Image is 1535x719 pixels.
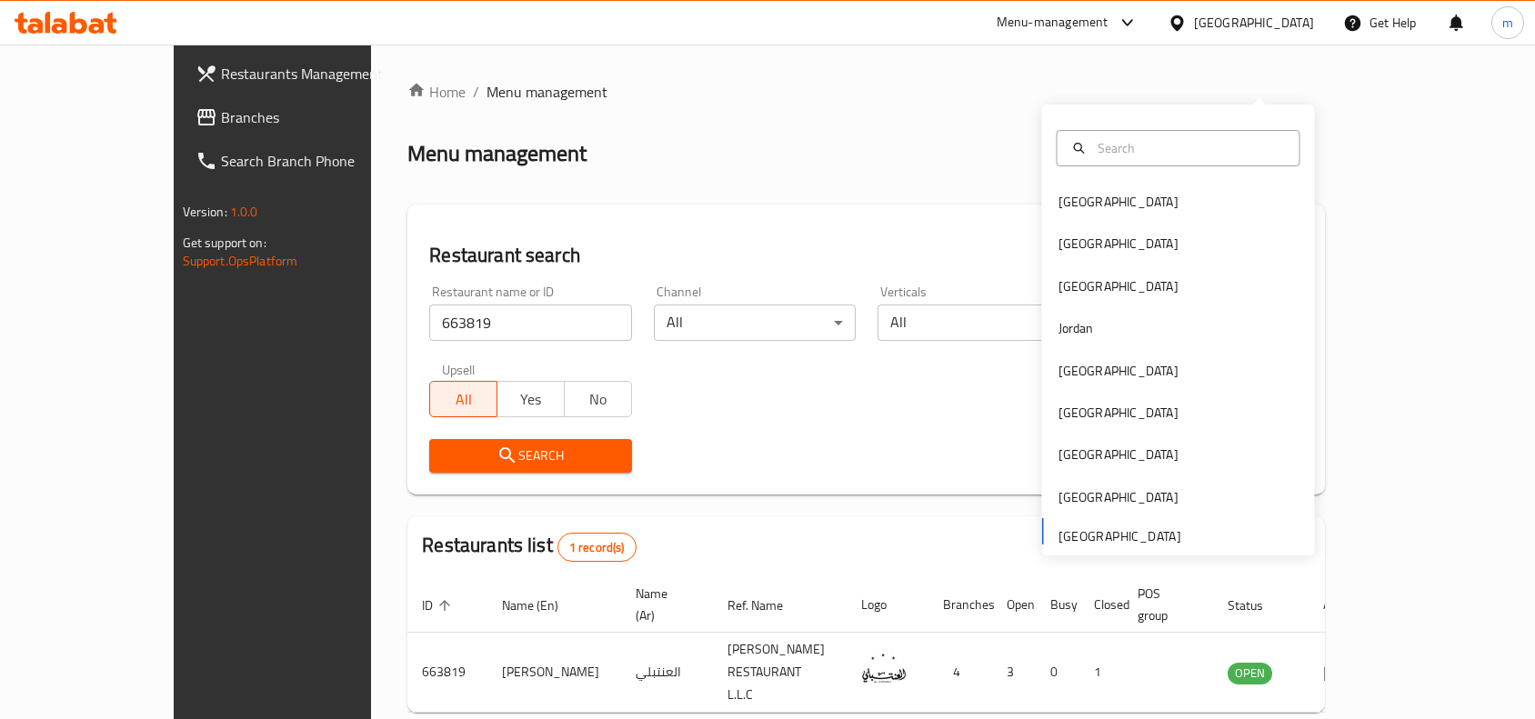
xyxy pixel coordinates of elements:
h2: Restaurant search [429,242,1303,269]
span: Name (Ar) [636,583,691,626]
span: ID [422,594,456,616]
a: Branches [181,95,430,139]
button: No [564,381,632,417]
button: All [429,381,497,417]
span: Branches [221,106,416,128]
span: m [1502,13,1513,33]
td: 1 [1079,633,1123,713]
span: Get support on: [183,231,266,255]
span: Ref. Name [727,594,807,616]
button: Yes [497,381,565,417]
div: [GEOGRAPHIC_DATA] [1058,234,1179,254]
div: [GEOGRAPHIC_DATA] [1058,276,1179,296]
th: Action [1309,577,1371,633]
input: Search for restaurant name or ID.. [429,305,631,341]
span: POS group [1138,583,1191,626]
h2: Restaurants list [422,532,636,562]
a: Support.OpsPlatform [183,249,298,273]
div: [GEOGRAPHIC_DATA] [1058,361,1179,381]
div: [GEOGRAPHIC_DATA] [1058,487,1179,507]
nav: breadcrumb [407,81,1325,103]
div: [GEOGRAPHIC_DATA] [1194,13,1314,33]
span: Menu management [487,81,607,103]
div: OPEN [1228,663,1272,684]
h2: Menu management [407,139,587,168]
span: Restaurants Management [221,63,416,85]
div: Menu-management [997,12,1109,34]
span: Search Branch Phone [221,150,416,172]
td: العنتبلي [621,633,713,713]
div: Menu [1323,662,1357,684]
li: / [473,81,479,103]
table: enhanced table [407,577,1371,713]
span: 1 record(s) [558,539,636,556]
td: 4 [928,633,992,713]
span: Version: [183,200,227,224]
td: 3 [992,633,1036,713]
span: No [572,386,625,413]
td: [PERSON_NAME] RESTAURANT L.L.C [713,633,847,713]
label: Upsell [442,363,476,375]
button: Search [429,439,631,473]
th: Busy [1036,577,1079,633]
a: Home [407,81,466,103]
span: Status [1228,594,1287,616]
div: [GEOGRAPHIC_DATA] [1058,444,1179,464]
div: All [878,305,1079,341]
span: 1.0.0 [230,200,258,224]
td: [PERSON_NAME] [487,633,621,713]
div: [GEOGRAPHIC_DATA] [1058,192,1179,212]
th: Logo [847,577,928,633]
div: [GEOGRAPHIC_DATA] [1058,403,1179,423]
th: Open [992,577,1036,633]
a: Restaurants Management [181,52,430,95]
span: OPEN [1228,663,1272,684]
span: Name (En) [502,594,582,616]
span: Search [444,444,617,467]
th: Closed [1079,577,1123,633]
div: All [654,305,856,341]
td: 0 [1036,633,1079,713]
img: Al Antabli [861,646,907,692]
td: 663819 [407,633,487,713]
span: Yes [505,386,557,413]
th: Branches [928,577,992,633]
a: Search Branch Phone [181,139,430,183]
div: Jordan [1058,318,1094,338]
input: Search [1090,138,1289,158]
span: All [437,386,490,413]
